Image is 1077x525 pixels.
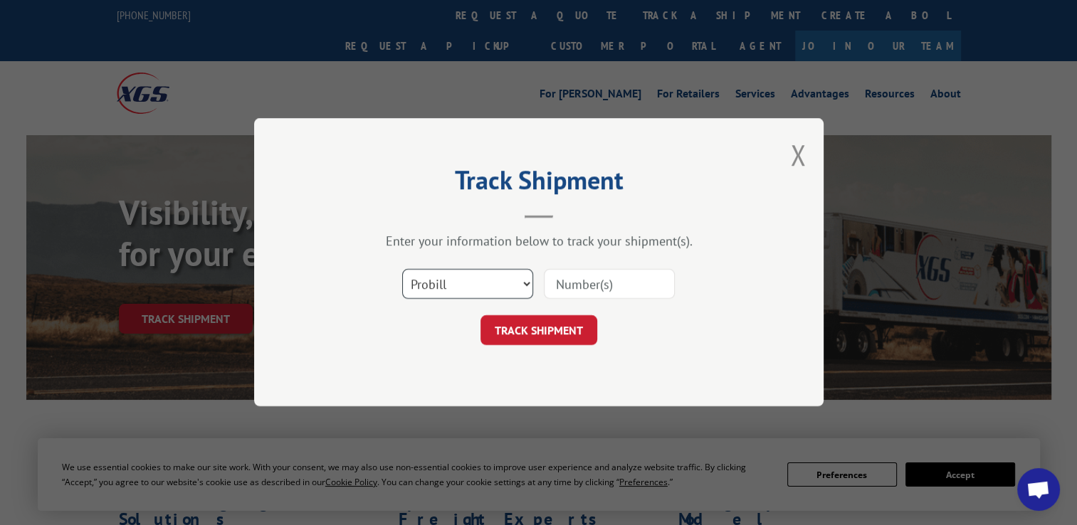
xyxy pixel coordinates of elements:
[544,270,675,299] input: Number(s)
[790,136,806,174] button: Close modal
[1017,468,1060,511] div: Open chat
[480,316,597,346] button: TRACK SHIPMENT
[325,233,752,250] div: Enter your information below to track your shipment(s).
[325,170,752,197] h2: Track Shipment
